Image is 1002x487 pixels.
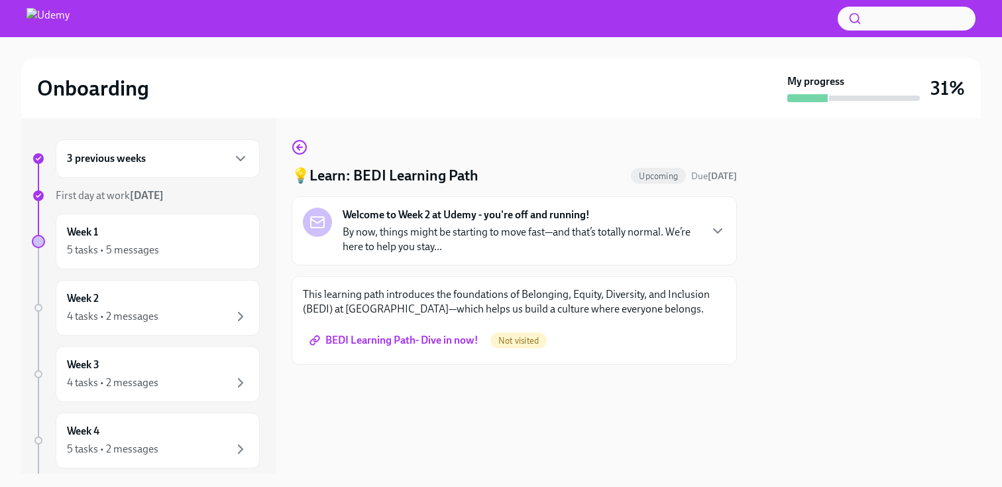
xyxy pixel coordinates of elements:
a: Week 15 tasks • 5 messages [32,214,260,269]
h6: Week 4 [67,424,99,439]
h6: Week 1 [67,225,98,240]
a: Week 45 tasks • 2 messages [32,413,260,468]
div: 5 tasks • 2 messages [67,442,158,456]
img: Udemy [27,8,70,29]
h6: Week 3 [67,358,99,372]
h2: Onboarding [37,75,149,102]
p: This learning path introduces the foundations of Belonging, Equity, Diversity, and Inclusion (BED... [303,287,726,316]
a: BEDI Learning Path- Dive in now! [303,327,488,354]
h6: Week 2 [67,291,99,306]
div: 3 previous weeks [56,139,260,178]
p: By now, things might be starting to move fast—and that’s totally normal. We’re here to help you s... [343,225,699,254]
h3: 31% [930,76,965,100]
span: Due [691,171,737,182]
strong: My progress [787,74,844,89]
span: Upcoming [631,171,686,181]
strong: [DATE] [708,171,737,182]
span: BEDI Learning Path- Dive in now! [312,334,478,347]
strong: [DATE] [130,189,164,202]
a: Week 24 tasks • 2 messages [32,280,260,336]
strong: Welcome to Week 2 at Udemy - you're off and running! [343,208,590,222]
h6: 3 previous weeks [67,151,146,166]
span: September 6th, 2025 10:00 [691,170,737,182]
div: 4 tasks • 2 messages [67,376,158,390]
a: First day at work[DATE] [32,188,260,203]
span: First day at work [56,189,164,202]
h4: 💡Learn: BEDI Learning Path [292,166,478,186]
div: 4 tasks • 2 messages [67,309,158,324]
div: 5 tasks • 5 messages [67,243,159,257]
span: Not visited [490,336,547,346]
a: Week 34 tasks • 2 messages [32,346,260,402]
